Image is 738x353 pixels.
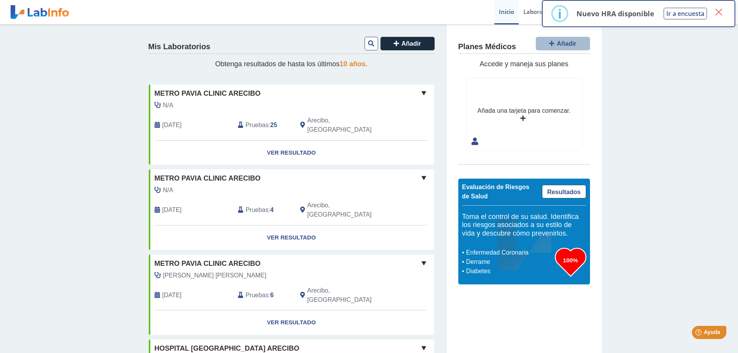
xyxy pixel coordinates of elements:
b: 4 [270,207,274,213]
a: Ver Resultado [149,226,434,250]
div: : [232,116,294,134]
b: 6 [270,292,274,298]
h3: 100% [555,255,586,265]
li: Diabetes [464,267,555,276]
button: Close this dialog [712,5,726,19]
span: N/A [163,186,174,195]
p: Nuevo HRA disponible [576,9,654,18]
span: Obtenga resultados de hasta los últimos . [215,60,367,68]
span: Arecibo, PR [307,116,393,134]
span: 2024-10-23 [162,121,182,130]
h4: Planes Médicos [458,42,516,52]
span: Pruebas [246,121,268,130]
h4: Mis Laboratorios [148,42,210,52]
div: : [232,286,294,305]
span: Arecibo, PR [307,286,393,305]
div: i [558,7,562,21]
span: Accede y maneja sus planes [480,60,568,68]
span: Pruebas [246,291,268,300]
div: Añada una tarjeta para comenzar. [477,106,570,115]
span: Arecibo, PR [307,201,393,219]
iframe: Help widget launcher [669,323,729,344]
b: 25 [270,122,277,128]
span: Pruebas [246,205,268,215]
span: N/A [163,101,174,110]
span: Metro Pavia Clinic Arecibo [155,173,261,184]
span: Metro Pavia Clinic Arecibo [155,258,261,269]
span: 2024-04-24 [162,291,182,300]
button: Añadir [536,37,590,50]
a: Resultados [542,185,586,198]
span: 10 años [340,60,366,68]
span: Metro Pavia Clinic Arecibo [155,88,261,99]
h5: Toma el control de su salud. Identifica los riesgos asociados a su estilo de vida y descubre cómo... [462,213,586,238]
span: Arias Berrios, Rafael [163,271,267,280]
span: Añadir [557,40,576,47]
a: Ver Resultado [149,141,434,165]
a: Ver Resultado [149,310,434,335]
li: Derrame [464,257,555,267]
button: Ir a encuesta [664,8,707,19]
span: 2024-05-31 [162,205,182,215]
span: Evaluación de Riesgos de Salud [462,184,530,200]
li: Enfermedad Coronaria [464,248,555,257]
span: Añadir [401,40,421,47]
div: : [232,201,294,219]
button: Añadir [380,37,435,50]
